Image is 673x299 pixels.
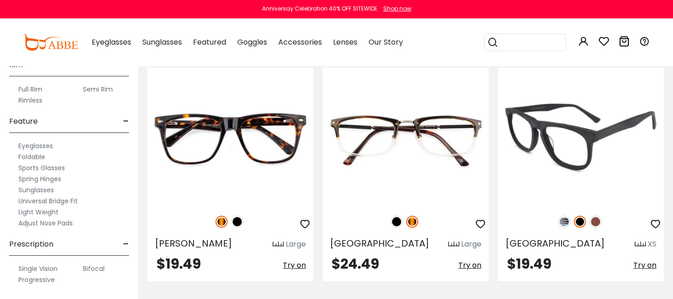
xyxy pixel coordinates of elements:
span: Feature [9,110,38,132]
img: size ruler [273,241,284,248]
button: Try on [633,257,656,274]
label: Foldable [18,151,45,162]
span: - [123,233,129,255]
span: Lenses [333,37,357,47]
span: Try on [633,260,656,270]
span: $19.49 [157,254,201,274]
label: Semi Rim [83,84,113,95]
span: Try on [458,260,481,270]
span: [PERSON_NAME] [155,237,232,250]
span: Eyeglasses [92,37,131,47]
img: size ruler [635,241,646,248]
img: size ruler [448,241,459,248]
span: Goggles [237,37,267,47]
img: abbeglasses.com [23,34,78,51]
label: Eyeglasses [18,140,53,151]
img: Brown Readsboro - Acetate ,Universal Bridge Fit [498,68,664,206]
label: Single Vision [18,263,58,274]
div: Shop now [383,5,411,13]
img: Black [574,216,586,228]
label: Spring Hinges [18,173,61,184]
img: Black [231,216,243,228]
span: Featured [193,37,226,47]
div: Large [461,239,481,250]
span: $24.49 [332,254,379,274]
label: Sunglasses [18,184,54,195]
span: [GEOGRAPHIC_DATA] [505,237,605,250]
img: Black [391,216,403,228]
button: Try on [283,257,306,274]
span: Accessories [278,37,322,47]
div: XS [648,239,656,250]
span: $19.49 [507,254,551,274]
div: Large [286,239,306,250]
img: Brown [590,216,602,228]
label: Universal Bridge Fit [18,195,78,207]
img: Tortoise [406,216,418,228]
span: Our Story [369,37,403,47]
span: Try on [283,260,306,270]
label: Bifocal [83,263,105,274]
label: Rimless [18,95,42,106]
span: [GEOGRAPHIC_DATA] [330,237,429,250]
label: Sports Glasses [18,162,65,173]
img: Black Norway - Combination ,Adjust Nose Pads [322,68,488,206]
label: Full Rim [18,84,42,95]
img: Tortoise [216,216,228,228]
a: Shop now [379,5,411,12]
label: Adjust Nose Pads [18,218,73,229]
label: Light Weight [18,207,59,218]
div: Anniversay Celebration 40% OFF SITEWIDE [262,5,377,13]
label: Progressive [18,274,55,285]
span: Sunglasses [142,37,182,47]
img: Black Montalvo - Acetate ,Universal Bridge Fit [147,68,313,206]
span: Prescription [9,233,53,255]
img: Striped [558,216,570,228]
span: - [123,110,129,132]
button: Try on [458,257,481,274]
